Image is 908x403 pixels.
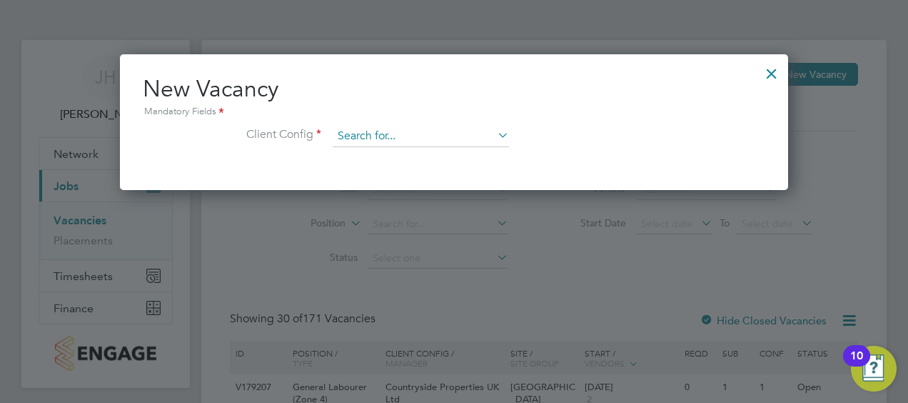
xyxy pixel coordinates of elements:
[143,104,765,120] div: Mandatory Fields
[851,346,897,392] button: Open Resource Center, 10 new notifications
[333,126,509,147] input: Search for...
[143,74,765,120] h2: New Vacancy
[850,356,863,374] div: 10
[143,127,321,142] label: Client Config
